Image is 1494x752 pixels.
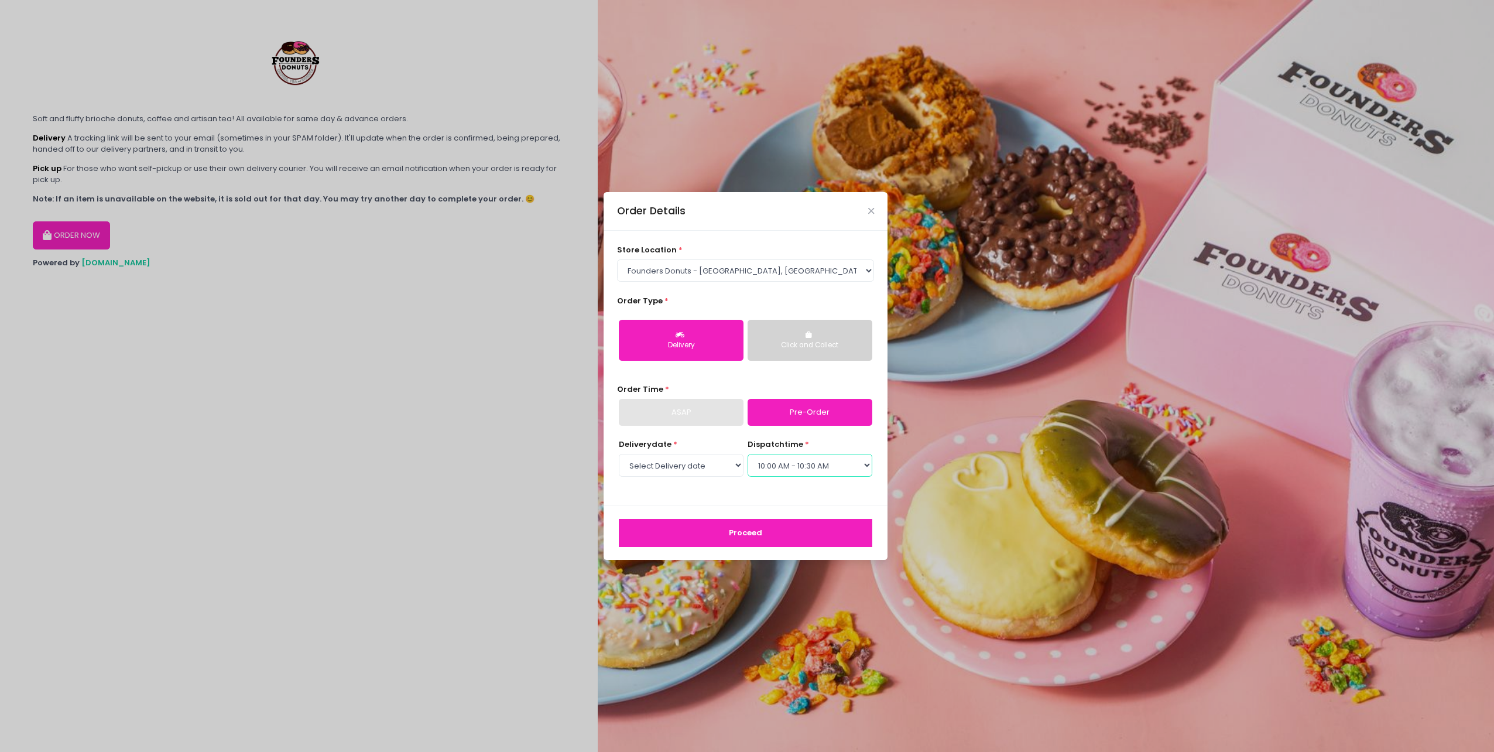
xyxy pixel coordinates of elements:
[619,320,743,361] button: Delivery
[748,399,872,426] a: Pre-Order
[617,295,663,306] span: Order Type
[617,244,677,255] span: store location
[868,208,874,214] button: Close
[619,439,671,450] span: Delivery date
[617,203,686,218] div: Order Details
[748,320,872,361] button: Click and Collect
[627,340,735,351] div: Delivery
[619,519,872,547] button: Proceed
[617,384,663,395] span: Order Time
[756,340,864,351] div: Click and Collect
[748,439,803,450] span: dispatch time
